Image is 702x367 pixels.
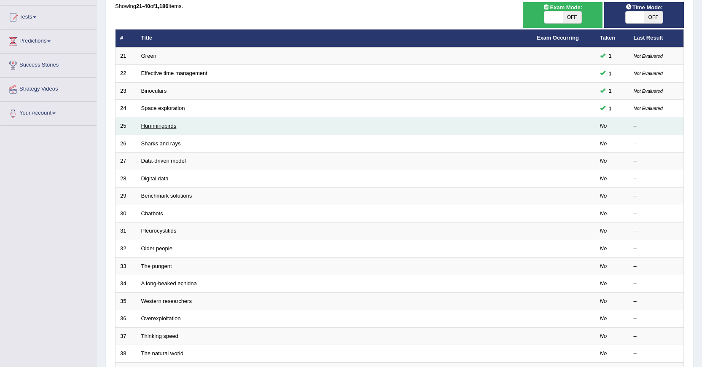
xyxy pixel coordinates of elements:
em: No [600,175,607,182]
a: The natural world [141,350,183,356]
a: Space exploration [141,105,185,111]
a: Exam Occurring [537,35,579,41]
small: Not Evaluated [634,54,663,59]
a: Tests [0,5,97,27]
td: 32 [116,240,137,257]
div: – [634,297,679,305]
div: – [634,245,679,253]
td: 26 [116,135,137,153]
a: Pleurocystitids [141,228,177,234]
div: – [634,263,679,271]
div: – [634,315,679,323]
a: Thinking speed [141,333,178,339]
span: Exam Mode: [540,3,586,12]
small: Not Evaluated [634,71,663,76]
td: 24 [116,100,137,118]
em: No [600,245,607,252]
td: 33 [116,257,137,275]
em: No [600,123,607,129]
em: No [600,210,607,217]
a: Green [141,53,156,59]
div: – [634,350,679,358]
div: – [634,140,679,148]
a: Digital data [141,175,169,182]
div: – [634,280,679,288]
td: 21 [116,47,137,65]
b: 21-40 [136,3,150,9]
div: – [634,157,679,165]
a: The pungent [141,263,172,269]
span: OFF [563,11,581,23]
td: 29 [116,188,137,205]
th: Taken [595,29,629,47]
div: Showing of items. [115,2,684,10]
div: – [634,175,679,183]
a: Benchmark solutions [141,193,192,199]
div: – [634,332,679,340]
th: Title [137,29,532,47]
em: No [600,158,607,164]
td: 35 [116,292,137,310]
b: 1,186 [155,3,169,9]
em: No [600,333,607,339]
em: No [600,350,607,356]
em: No [600,263,607,269]
span: You can still take this question [605,69,615,78]
a: Chatbots [141,210,163,217]
em: No [600,298,607,304]
em: No [600,193,607,199]
td: 36 [116,310,137,328]
div: – [634,192,679,200]
a: Data-driven model [141,158,186,164]
span: Time Mode: [622,3,666,12]
em: No [600,140,607,147]
td: 28 [116,170,137,188]
a: Effective time management [141,70,207,76]
em: No [600,280,607,287]
em: No [600,315,607,321]
a: Your Account [0,102,97,123]
td: 25 [116,118,137,135]
td: 22 [116,65,137,83]
span: You can still take this question [605,86,615,95]
th: # [116,29,137,47]
em: No [600,228,607,234]
span: OFF [644,11,663,23]
td: 37 [116,327,137,345]
div: – [634,227,679,235]
span: You can still take this question [605,51,615,60]
small: Not Evaluated [634,88,663,94]
div: Show exams occurring in exams [523,2,602,28]
a: Hummingbirds [141,123,177,129]
a: Overexploitation [141,315,181,321]
td: 30 [116,205,137,222]
a: Binoculars [141,88,167,94]
a: Sharks and rays [141,140,181,147]
small: Not Evaluated [634,106,663,111]
a: Predictions [0,29,97,51]
td: 38 [116,345,137,363]
div: – [634,210,679,218]
a: Strategy Videos [0,78,97,99]
td: 34 [116,275,137,293]
td: 27 [116,153,137,170]
div: – [634,122,679,130]
span: You can still take this question [605,104,615,113]
th: Last Result [629,29,684,47]
td: 23 [116,82,137,100]
a: Older people [141,245,172,252]
a: Western researchers [141,298,192,304]
td: 31 [116,222,137,240]
a: Success Stories [0,54,97,75]
a: A long-beaked echidna [141,280,197,287]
